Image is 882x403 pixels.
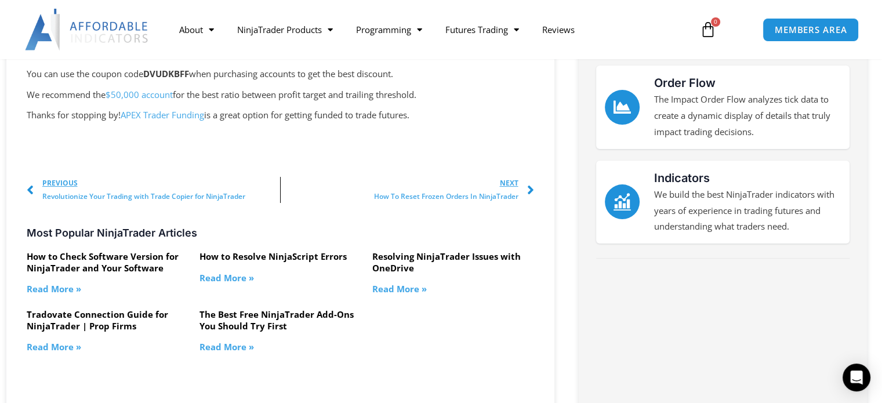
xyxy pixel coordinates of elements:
[27,66,534,82] p: You can use the coupon code
[27,177,280,203] a: PreviousRevolutionize Your Trading with Trade Copier for NinjaTrader
[27,177,534,203] div: Post Navigation
[199,341,254,353] a: Read more about The Best Free NinjaTrader Add-Ons You Should Try First
[168,16,688,43] nav: Menu
[42,177,245,190] span: Previous
[654,92,841,140] p: The Impact Order Flow analyzes tick data to create a dynamic display of details that truly impact...
[605,184,640,219] a: Indicators
[843,364,870,391] div: Open Intercom Messenger
[27,283,81,295] a: Read more about How to Check Software Version for NinjaTrader and Your Software
[281,177,534,203] a: NextHow To Reset Frozen Orders In NinjaTrader
[775,26,847,34] span: MEMBERS AREA
[27,250,179,274] a: How to Check Software Version for NinjaTrader and Your Software
[42,190,245,203] span: Revolutionize Your Trading with Trade Copier for NinjaTrader
[27,87,534,103] p: We recommend the for the best ratio between profit target and trailing threshold.
[168,16,226,43] a: About
[27,107,534,124] p: Thanks for stopping by! is a great option for getting funded to trade futures.
[654,187,841,235] p: We build the best NinjaTrader indicators with years of experience in trading futures and understa...
[374,190,518,203] span: How To Reset Frozen Orders In NinjaTrader
[372,250,521,274] a: Resolving NinjaTrader Issues with OneDrive
[27,226,534,239] h3: Most Popular NinjaTrader Articles
[531,16,586,43] a: Reviews
[683,13,734,46] a: 0
[25,9,150,50] img: LogoAI | Affordable Indicators – NinjaTrader
[372,283,427,295] a: Read more about Resolving NinjaTrader Issues with OneDrive
[143,68,393,79] span: when purchasing accounts to get the best discount.
[344,16,434,43] a: Programming
[121,109,204,121] a: APEX Trader Funding
[106,89,173,100] a: $50,000 account
[199,308,354,332] a: The Best Free NinjaTrader Add-Ons You Should Try First
[605,90,640,125] a: Order Flow
[374,177,518,190] span: Next
[711,17,720,27] span: 0
[199,250,347,262] a: How to Resolve NinjaScript Errors
[27,308,168,332] a: Tradovate Connection Guide for NinjaTrader | Prop Firms
[27,341,81,353] a: Read more about Tradovate Connection Guide for NinjaTrader | Prop Firms
[654,171,710,185] a: Indicators
[763,18,859,42] a: MEMBERS AREA
[226,16,344,43] a: NinjaTrader Products
[199,272,254,284] a: Read more about How to Resolve NinjaScript Errors
[143,68,189,79] strong: DVUDKBFF
[654,76,716,90] a: Order Flow
[434,16,531,43] a: Futures Trading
